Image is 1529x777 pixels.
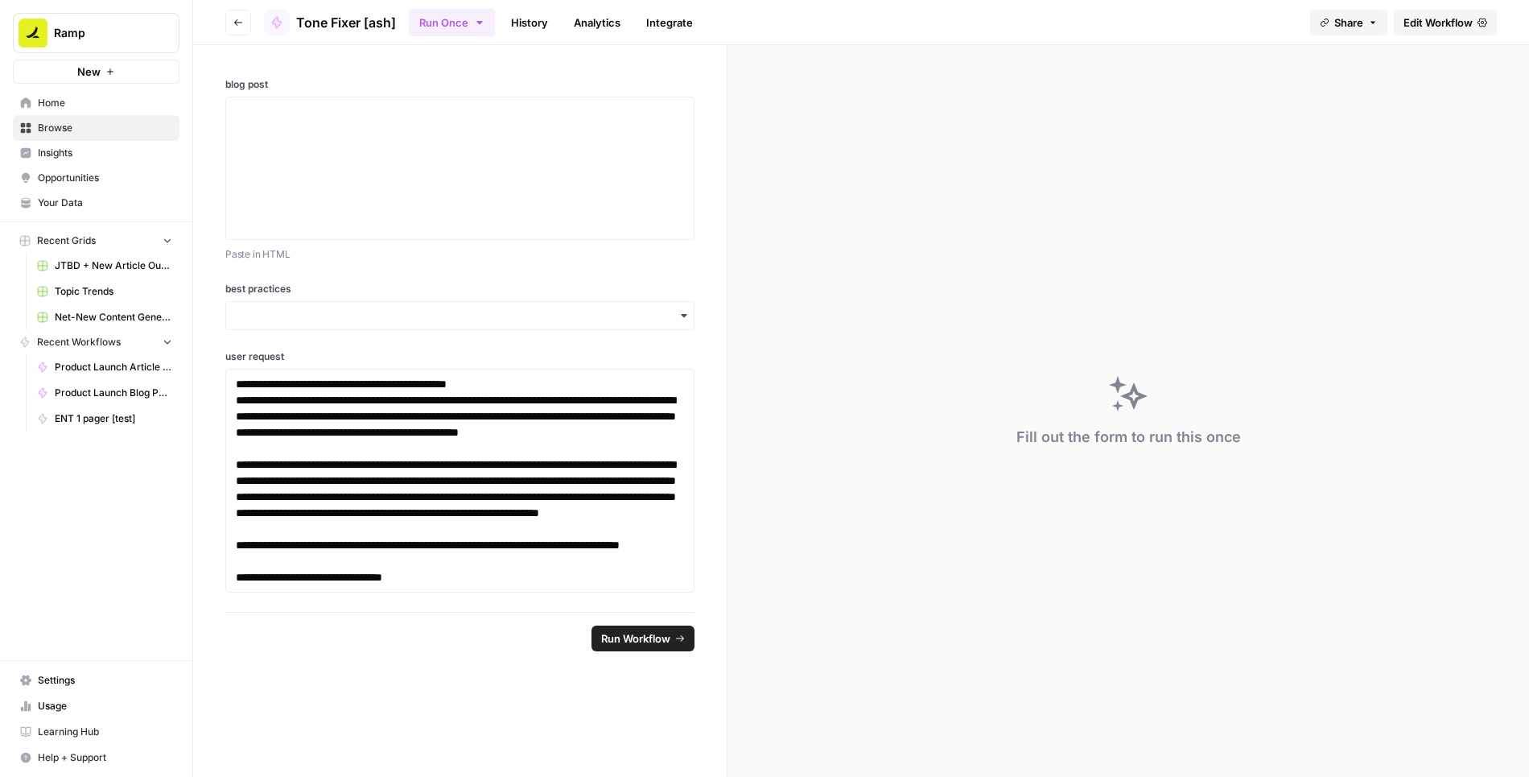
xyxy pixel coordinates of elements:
[225,282,694,296] label: best practices
[30,406,179,432] a: ENT 1 pager [test]
[38,196,172,210] span: Your Data
[38,673,172,688] span: Settings
[13,190,179,216] a: Your Data
[13,693,179,719] a: Usage
[601,630,670,647] span: Run Workflow
[13,140,179,166] a: Insights
[38,121,172,135] span: Browse
[37,234,96,248] span: Recent Grids
[19,19,47,48] img: Ramp Logo
[13,719,179,745] a: Learning Hub
[591,626,694,651] button: Run Workflow
[38,725,172,739] span: Learning Hub
[264,10,396,35] a: Tone Fixer [ash]
[55,386,172,400] span: Product Launch Blog Post - QA
[55,360,172,374] span: Product Launch Article Automation
[77,64,101,80] span: New
[13,165,179,191] a: Opportunities
[38,146,172,160] span: Insights
[30,279,179,304] a: Topic Trends
[225,349,694,364] label: user request
[13,13,179,53] button: Workspace: Ramp
[564,10,630,35] a: Analytics
[225,77,694,92] label: blog post
[38,96,172,110] span: Home
[13,90,179,116] a: Home
[1394,10,1497,35] a: Edit Workflow
[38,699,172,713] span: Usage
[30,253,179,279] a: JTBD + New Article Output
[30,304,179,330] a: Net-New Content Generator - Grid Template
[1334,14,1363,31] span: Share
[409,9,495,36] button: Run Once
[1403,14,1473,31] span: Edit Workflow
[55,310,172,324] span: Net-New Content Generator - Grid Template
[13,115,179,141] a: Browse
[38,750,172,765] span: Help + Support
[37,335,121,349] span: Recent Workflows
[55,411,172,426] span: ENT 1 pager [test]
[13,60,179,84] button: New
[30,354,179,380] a: Product Launch Article Automation
[1310,10,1387,35] button: Share
[13,330,179,354] button: Recent Workflows
[13,229,179,253] button: Recent Grids
[637,10,703,35] a: Integrate
[13,745,179,771] button: Help + Support
[38,171,172,185] span: Opportunities
[1016,426,1241,448] div: Fill out the form to run this once
[55,284,172,299] span: Topic Trends
[13,667,179,693] a: Settings
[55,258,172,273] span: JTBD + New Article Output
[501,10,558,35] a: History
[54,25,151,41] span: Ramp
[225,246,694,262] p: Paste in HTML
[296,13,396,32] span: Tone Fixer [ash]
[30,380,179,406] a: Product Launch Blog Post - QA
